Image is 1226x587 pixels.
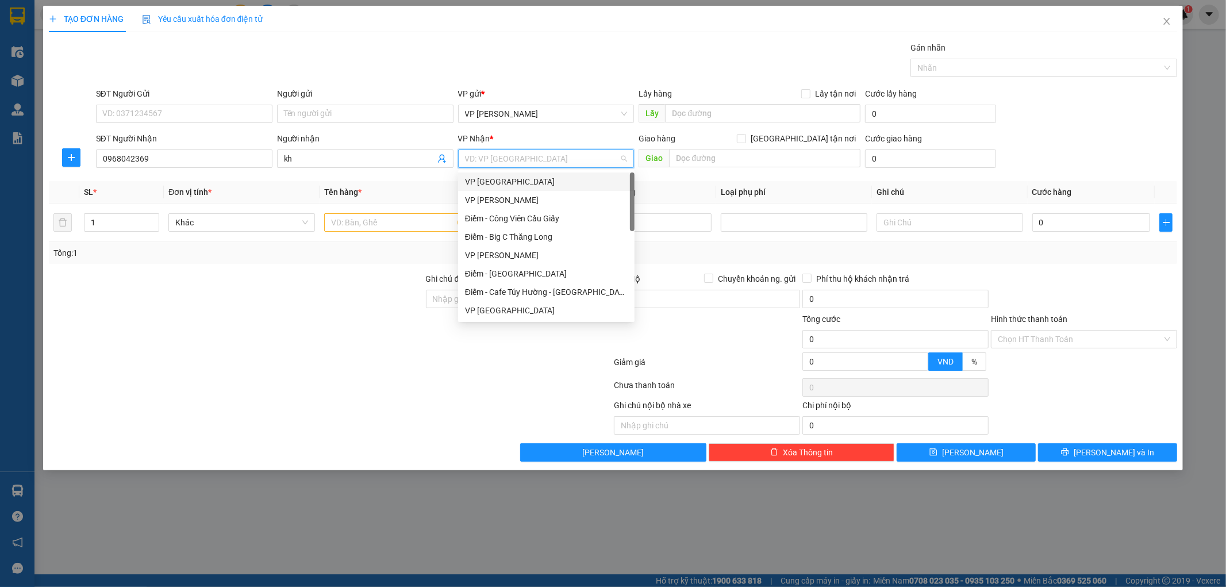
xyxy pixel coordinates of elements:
button: plus [62,148,80,167]
input: Nhập ghi chú [614,416,800,435]
div: VP Nguyễn Xiển [458,191,635,209]
div: VP [GEOGRAPHIC_DATA] [465,175,628,188]
span: [GEOGRAPHIC_DATA] tận nơi [746,132,860,145]
input: Ghi chú đơn hàng [426,290,612,308]
img: icon [142,15,151,24]
button: [PERSON_NAME] [520,443,706,462]
span: TẠO ĐƠN HÀNG [49,14,124,24]
div: Điểm - Công Viên Cầu Giấy [458,209,635,228]
div: Điểm - [GEOGRAPHIC_DATA] [465,267,628,280]
span: VP Nhận [458,134,490,143]
div: Điểm - Cafe Túy Hường - Diêm Điền [458,283,635,301]
span: Giao hàng [639,134,675,143]
button: plus [1159,213,1173,232]
div: VP Phạm Văn Đồng [458,246,635,264]
span: Phí thu hộ khách nhận trả [812,273,914,285]
span: % [971,357,977,366]
button: Close [1151,6,1183,38]
span: close [1162,17,1171,26]
div: VP [GEOGRAPHIC_DATA] [465,304,628,317]
div: VP Thái Bình [458,172,635,191]
div: Tổng: 1 [53,247,473,259]
div: VP Tiền Hải [458,301,635,320]
span: Yêu cầu xuất hóa đơn điện tử [142,14,263,24]
span: VP Nguyễn Xiển [465,105,628,122]
span: [PERSON_NAME] [582,446,644,459]
span: SL [84,187,93,197]
li: 237 [PERSON_NAME] , [GEOGRAPHIC_DATA] [107,28,481,43]
span: Xóa Thông tin [783,446,833,459]
div: VP gửi [458,87,635,100]
li: Hotline: 1900 3383, ĐT/Zalo : 0862837383 [107,43,481,57]
span: Giao [639,149,669,167]
input: Ghi Chú [877,213,1023,232]
span: Cước hàng [1032,187,1072,197]
input: VD: Bàn, Ghế [324,213,471,232]
span: user-add [437,154,447,163]
button: delete [53,213,72,232]
div: Giảm giá [613,356,802,376]
label: Cước giao hàng [865,134,922,143]
span: Lấy [639,104,665,122]
span: Khác [175,214,308,231]
button: printer[PERSON_NAME] và In [1038,443,1177,462]
div: Chưa thanh toán [613,379,802,399]
span: delete [770,448,778,457]
span: [PERSON_NAME] [942,446,1004,459]
input: Dọc đường [669,149,860,167]
span: Lấy tận nơi [810,87,860,100]
div: Người nhận [277,132,453,145]
span: printer [1061,448,1069,457]
span: Tổng cước [802,314,840,324]
div: Ghi chú nội bộ nhà xe [614,399,800,416]
img: logo.jpg [14,14,72,72]
div: SĐT Người Gửi [96,87,272,100]
th: Ghi chú [872,181,1028,204]
div: Chi phí nội bộ [802,399,989,416]
span: Chuyển khoản ng. gửi [713,273,800,285]
button: deleteXóa Thông tin [709,443,895,462]
div: Điểm - Nam Định [458,264,635,283]
label: Gán nhãn [910,43,946,52]
div: Điểm - Công Viên Cầu Giấy [465,212,628,225]
div: Người gửi [277,87,453,100]
button: save[PERSON_NAME] [897,443,1036,462]
span: plus [63,153,80,162]
span: Đơn vị tính [168,187,212,197]
label: Hình thức thanh toán [991,314,1067,324]
input: Dọc đường [665,104,860,122]
span: plus [1160,218,1172,227]
span: Lấy hàng [639,89,672,98]
div: Điểm - Cafe Túy Hường - [GEOGRAPHIC_DATA] [465,286,628,298]
div: Điểm - Big C Thăng Long [465,231,628,243]
div: SĐT Người Nhận [96,132,272,145]
b: GỬI : VP [PERSON_NAME] [14,83,201,102]
label: Ghi chú đơn hàng [426,274,489,283]
div: VP [PERSON_NAME] [465,249,628,262]
th: Loại phụ phí [716,181,872,204]
div: Điểm - Big C Thăng Long [458,228,635,246]
span: VND [937,357,954,366]
span: plus [49,15,57,23]
div: VP [PERSON_NAME] [465,194,628,206]
label: Cước lấy hàng [865,89,917,98]
input: Cước giao hàng [865,149,996,168]
span: save [929,448,937,457]
span: [PERSON_NAME] và In [1074,446,1154,459]
span: Tên hàng [324,187,362,197]
input: Cước lấy hàng [865,105,996,123]
input: 0 [593,213,712,232]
